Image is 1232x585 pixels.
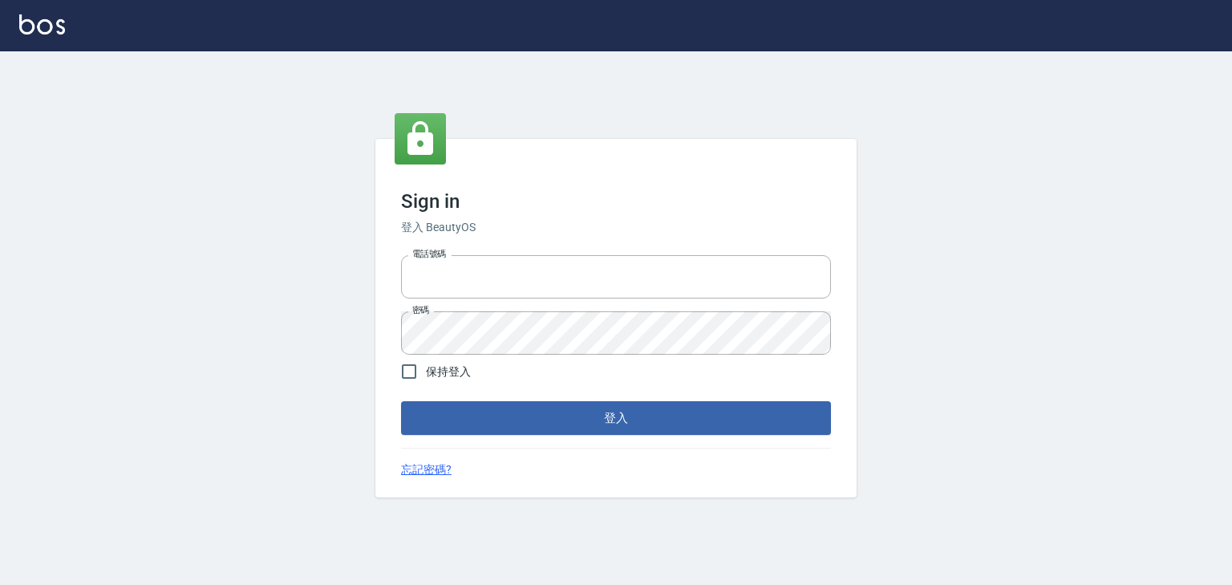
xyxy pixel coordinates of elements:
[19,14,65,35] img: Logo
[401,219,831,236] h6: 登入 BeautyOS
[401,401,831,435] button: 登入
[426,364,471,380] span: 保持登入
[412,304,429,316] label: 密碼
[401,461,452,478] a: 忘記密碼?
[412,248,446,260] label: 電話號碼
[401,190,831,213] h3: Sign in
